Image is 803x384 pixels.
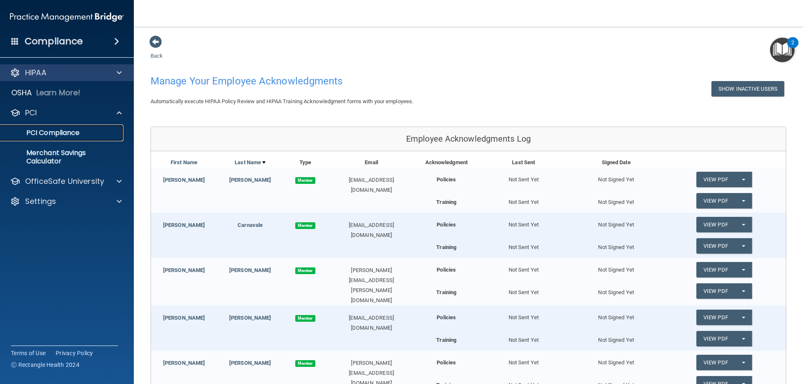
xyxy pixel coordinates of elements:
a: [PERSON_NAME] [229,177,271,183]
div: Not Signed Yet [570,193,662,207]
div: Not Sent Yet [477,258,570,275]
div: Signed Date [570,158,662,168]
div: Not Sent Yet [477,351,570,368]
span: Member [295,315,315,322]
b: Training [436,199,456,205]
a: View PDF [696,331,735,346]
div: [PERSON_NAME][EMAIL_ADDRESS][PERSON_NAME][DOMAIN_NAME] [327,265,416,305]
p: PCI Compliance [5,129,120,137]
b: Policies [437,359,456,366]
a: [PERSON_NAME] [163,267,205,273]
div: Not Signed Yet [570,283,662,298]
p: Merchant Savings Calculator [5,149,120,165]
a: [PERSON_NAME] [163,222,205,228]
p: PCI [25,108,37,118]
a: Terms of Use [11,349,46,357]
div: [EMAIL_ADDRESS][DOMAIN_NAME] [327,220,416,240]
a: Settings [10,196,122,206]
h4: Compliance [25,36,83,47]
a: Last Name [235,158,266,168]
div: Not Sent Yet [477,283,570,298]
div: Not Sent Yet [477,238,570,252]
div: Type [283,158,327,168]
div: Not Sent Yet [477,213,570,230]
a: View PDF [696,217,735,232]
b: Training [436,289,456,295]
div: Not Signed Yet [570,305,662,323]
a: Privacy Policy [56,349,93,357]
b: Training [436,337,456,343]
div: Not Sent Yet [477,305,570,323]
div: Not Signed Yet [570,168,662,185]
p: OfficeSafe University [25,176,104,186]
a: View PDF [696,355,735,370]
b: Policies [437,314,456,320]
div: Email [327,158,416,168]
p: Settings [25,196,56,206]
a: View PDF [696,238,735,254]
span: Automatically execute HIPAA Policy Review and HIPAA Training Acknowledgment forms with your emplo... [151,98,413,104]
div: Not Signed Yet [570,238,662,252]
h4: Manage Your Employee Acknowledgments [151,76,516,86]
a: View PDF [696,283,735,299]
a: View PDF [696,193,735,209]
p: Learn More! [36,88,81,98]
div: Not Signed Yet [570,351,662,368]
div: [EMAIL_ADDRESS][DOMAIN_NAME] [327,313,416,333]
a: First Name [171,158,197,168]
span: Member [295,222,315,229]
div: 2 [791,43,794,53]
iframe: Drift Widget Chat Controller [761,326,793,358]
div: Not Signed Yet [570,213,662,230]
div: Employee Acknowledgments Log [151,127,786,151]
a: [PERSON_NAME] [229,315,271,321]
div: Acknowledgment [416,158,478,168]
p: HIPAA [25,68,46,78]
span: Ⓒ Rectangle Health 2024 [11,361,79,369]
a: Carnavale [238,222,263,228]
a: [PERSON_NAME] [229,267,271,273]
b: Policies [437,221,456,228]
div: Last Sent [477,158,570,168]
div: [EMAIL_ADDRESS][DOMAIN_NAME] [327,175,416,195]
div: Not Signed Yet [570,331,662,345]
span: Member [295,360,315,367]
a: HIPAA [10,68,122,78]
span: Member [295,177,315,184]
a: View PDF [696,262,735,277]
div: Not Sent Yet [477,168,570,185]
b: Policies [437,267,456,273]
a: [PERSON_NAME] [163,360,205,366]
div: Not Sent Yet [477,193,570,207]
p: OSHA [11,88,32,98]
img: PMB logo [10,9,124,25]
button: Show Inactive Users [711,81,784,97]
a: View PDF [696,310,735,325]
a: [PERSON_NAME] [163,177,205,183]
span: Member [295,267,315,274]
a: Back [151,43,163,59]
a: OfficeSafe University [10,176,122,186]
b: Policies [437,176,456,183]
a: [PERSON_NAME] [163,315,205,321]
button: Open Resource Center, 2 new notifications [770,38,795,62]
div: Not Signed Yet [570,258,662,275]
div: Not Sent Yet [477,331,570,345]
a: View PDF [696,172,735,187]
a: PCI [10,108,122,118]
b: Training [436,244,456,250]
a: [PERSON_NAME] [229,360,271,366]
